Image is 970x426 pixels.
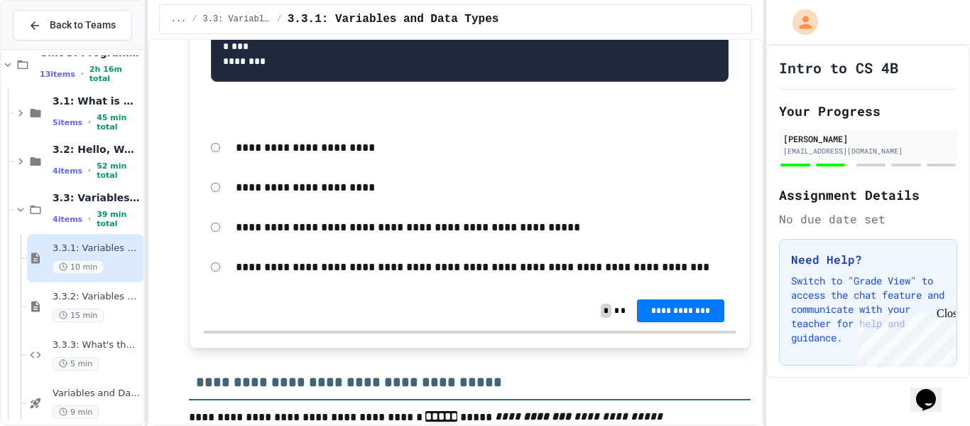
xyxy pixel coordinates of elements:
[53,95,141,107] span: 3.1: What is Code?
[53,309,104,322] span: 15 min
[53,388,141,400] span: Variables and Data types - quiz
[783,132,953,145] div: [PERSON_NAME]
[791,251,945,268] h3: Need Help?
[97,113,141,132] span: 45 min total
[779,211,957,228] div: No due date set
[203,14,271,25] span: 3.3: Variables and Data Types
[13,10,132,41] button: Back to Teams
[89,65,141,83] span: 2h 16m total
[53,166,82,176] span: 4 items
[288,11,499,28] span: 3.3.1: Variables and Data Types
[779,58,898,78] h1: Intro to CS 4B
[791,274,945,345] p: Switch to "Grade View" to access the chat feature and communicate with your teacher for help and ...
[779,101,957,121] h2: Your Progress
[81,68,84,80] span: •
[40,70,75,79] span: 13 items
[88,117,91,128] span: •
[53,215,82,224] span: 4 items
[53,191,141,204] span: 3.3: Variables and Data Types
[53,243,141,255] span: 3.3.1: Variables and Data Types
[53,118,82,127] span: 5 items
[778,6,822,38] div: My Account
[171,14,187,25] span: ...
[97,161,141,180] span: 52 min total
[53,357,99,371] span: 5 min
[50,18,116,33] span: Back to Teams
[53,339,141,351] span: 3.3.3: What's the Type?
[6,6,98,90] div: Chat with us now!Close
[53,405,99,419] span: 9 min
[779,185,957,205] h2: Assignment Details
[88,213,91,225] span: •
[53,143,141,156] span: 3.2: Hello, World!
[53,260,104,274] span: 10 min
[53,291,141,303] span: 3.3.2: Variables and Data Types - Review
[97,210,141,228] span: 39 min total
[192,14,197,25] span: /
[910,369,956,412] iframe: chat widget
[88,165,91,176] span: •
[783,146,953,156] div: [EMAIL_ADDRESS][DOMAIN_NAME]
[852,307,956,368] iframe: chat widget
[277,14,282,25] span: /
